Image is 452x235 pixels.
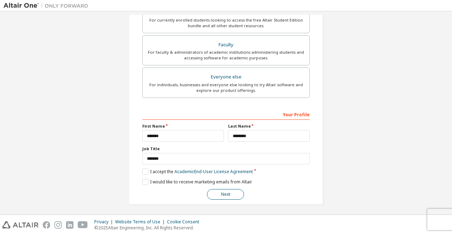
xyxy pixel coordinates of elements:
[4,2,92,9] img: Altair One
[228,123,310,129] label: Last Name
[115,219,167,225] div: Website Terms of Use
[142,108,310,120] div: Your Profile
[174,169,253,175] a: Academic End-User License Agreement
[142,146,310,152] label: Job Title
[94,219,115,225] div: Privacy
[142,169,253,175] label: I accept the
[207,189,244,200] button: Next
[147,82,305,93] div: For individuals, businesses and everyone else looking to try Altair software and explore our prod...
[147,72,305,82] div: Everyone else
[142,123,224,129] label: First Name
[78,221,88,229] img: youtube.svg
[2,221,38,229] img: altair_logo.svg
[66,221,73,229] img: linkedin.svg
[142,179,252,185] label: I would like to receive marketing emails from Altair
[94,225,203,231] p: © 2025 Altair Engineering, Inc. All Rights Reserved.
[167,219,203,225] div: Cookie Consent
[147,49,305,61] div: For faculty & administrators of academic institutions administering students and accessing softwa...
[147,40,305,50] div: Faculty
[43,221,50,229] img: facebook.svg
[54,221,62,229] img: instagram.svg
[147,17,305,29] div: For currently enrolled students looking to access the free Altair Student Edition bundle and all ...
